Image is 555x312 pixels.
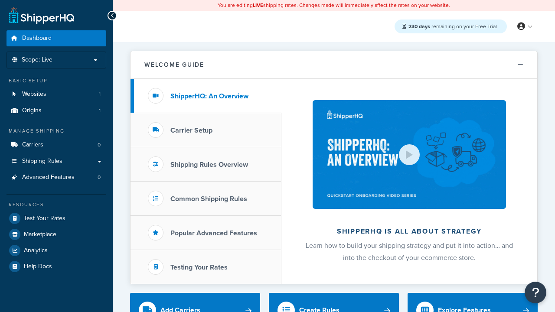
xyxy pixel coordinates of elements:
[24,215,65,222] span: Test Your Rates
[7,169,106,185] a: Advanced Features0
[144,62,204,68] h2: Welcome Guide
[304,227,514,235] h2: ShipperHQ is all about strategy
[170,229,257,237] h3: Popular Advanced Features
[7,227,106,242] a: Marketplace
[7,211,106,226] a: Test Your Rates
[170,263,228,271] h3: Testing Your Rates
[7,86,106,102] a: Websites1
[7,137,106,153] li: Carriers
[7,86,106,102] li: Websites
[22,91,46,98] span: Websites
[22,56,52,64] span: Scope: Live
[170,161,248,169] h3: Shipping Rules Overview
[408,23,430,30] strong: 230 days
[98,174,101,181] span: 0
[22,158,62,165] span: Shipping Rules
[7,77,106,84] div: Basic Setup
[170,195,247,203] h3: Common Shipping Rules
[7,103,106,119] li: Origins
[99,91,101,98] span: 1
[131,51,537,79] button: Welcome Guide
[7,169,106,185] li: Advanced Features
[22,35,52,42] span: Dashboard
[170,92,248,100] h3: ShipperHQ: An Overview
[253,1,263,9] b: LIVE
[7,259,106,274] a: Help Docs
[98,141,101,149] span: 0
[313,100,506,209] img: ShipperHQ is all about strategy
[22,174,75,181] span: Advanced Features
[22,107,42,114] span: Origins
[7,153,106,169] a: Shipping Rules
[24,263,52,270] span: Help Docs
[7,30,106,46] a: Dashboard
[24,247,48,254] span: Analytics
[7,103,106,119] a: Origins1
[7,137,106,153] a: Carriers0
[306,240,513,263] span: Learn how to build your shipping strategy and put it into action… and into the checkout of your e...
[170,127,212,134] h3: Carrier Setup
[7,201,106,208] div: Resources
[7,127,106,135] div: Manage Shipping
[24,231,56,238] span: Marketplace
[99,107,101,114] span: 1
[7,243,106,258] a: Analytics
[22,141,43,149] span: Carriers
[525,282,546,303] button: Open Resource Center
[408,23,497,30] span: remaining on your Free Trial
